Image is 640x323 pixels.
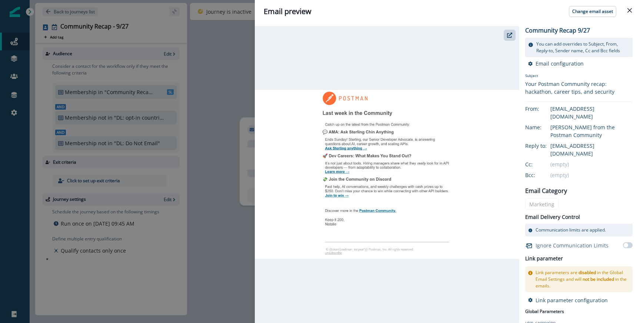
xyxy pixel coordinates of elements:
[264,6,631,17] div: Email preview
[525,123,562,131] div: Name:
[550,105,633,120] div: [EMAIL_ADDRESS][DOMAIN_NAME]
[536,269,630,289] p: Link parameters are in the Global Email Settings and will in the emails.
[525,26,590,35] p: Community Recap 9/27
[572,9,613,14] p: Change email asset
[525,105,562,113] div: From:
[525,80,633,96] div: Your Postman Community recap: hackathon, career tips, and security
[583,276,614,282] span: not be included
[525,73,633,80] p: Subject
[528,297,608,304] button: Link parameter configuration
[550,160,633,168] div: (empty)
[536,242,609,249] p: Ignore Communication Limits
[550,171,633,179] div: (empty)
[550,123,633,139] div: [PERSON_NAME] from the Postman Community
[525,307,564,315] p: Global Parameters
[536,227,606,233] p: Communication limits are applied.
[525,186,567,195] p: Email Category
[624,4,636,16] button: Close
[525,160,562,168] div: Cc:
[525,213,580,221] p: Email Delivery Control
[550,142,633,157] div: [EMAIL_ADDRESS][DOMAIN_NAME]
[579,269,596,276] span: disabled
[255,90,519,259] img: email asset unavailable
[569,6,616,17] button: Change email asset
[525,142,562,150] div: Reply to:
[525,171,562,179] div: Bcc:
[536,41,630,54] p: You can add overrides to Subject, From, Reply-to, Sender name, Cc and Bcc fields
[525,254,563,263] h2: Link parameter
[536,297,608,304] p: Link parameter configuration
[536,60,584,67] p: Email configuration
[528,60,584,67] button: Email configuration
